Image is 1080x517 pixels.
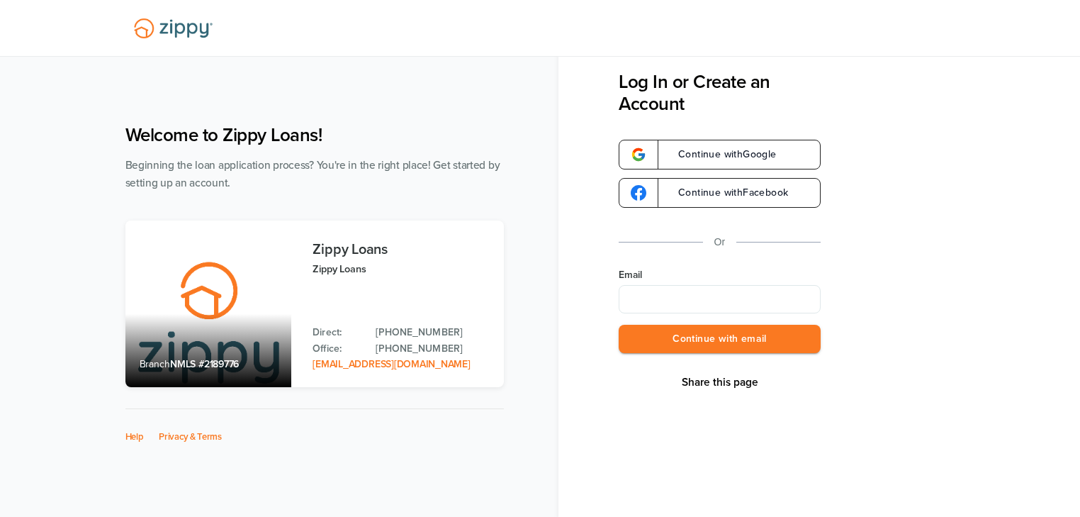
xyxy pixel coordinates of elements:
[159,431,222,443] a: Privacy & Terms
[714,233,726,251] p: Or
[170,358,239,370] span: NMLS #2189776
[631,185,646,201] img: google-logo
[125,12,221,45] img: Lender Logo
[619,140,821,169] a: google-logoContinue withGoogle
[619,268,821,282] label: Email
[140,358,171,370] span: Branch
[619,71,821,115] h3: Log In or Create an Account
[313,341,361,357] p: Office:
[619,178,821,208] a: google-logoContinue withFacebook
[313,325,361,340] p: Direct:
[677,375,763,389] button: Share This Page
[125,124,504,146] h1: Welcome to Zippy Loans!
[619,285,821,313] input: Email Address
[125,159,500,189] span: Beginning the loan application process? You're in the right place! Get started by setting up an a...
[313,242,489,257] h3: Zippy Loans
[313,358,470,370] a: Email Address: zippyguide@zippymh.com
[125,431,144,443] a: Help
[313,261,489,277] p: Zippy Loans
[664,188,788,198] span: Continue with Facebook
[619,325,821,354] button: Continue with email
[631,147,646,162] img: google-logo
[376,325,489,340] a: Direct Phone: 512-975-2947
[664,150,777,160] span: Continue with Google
[376,341,489,357] a: Office Phone: 512-975-2947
